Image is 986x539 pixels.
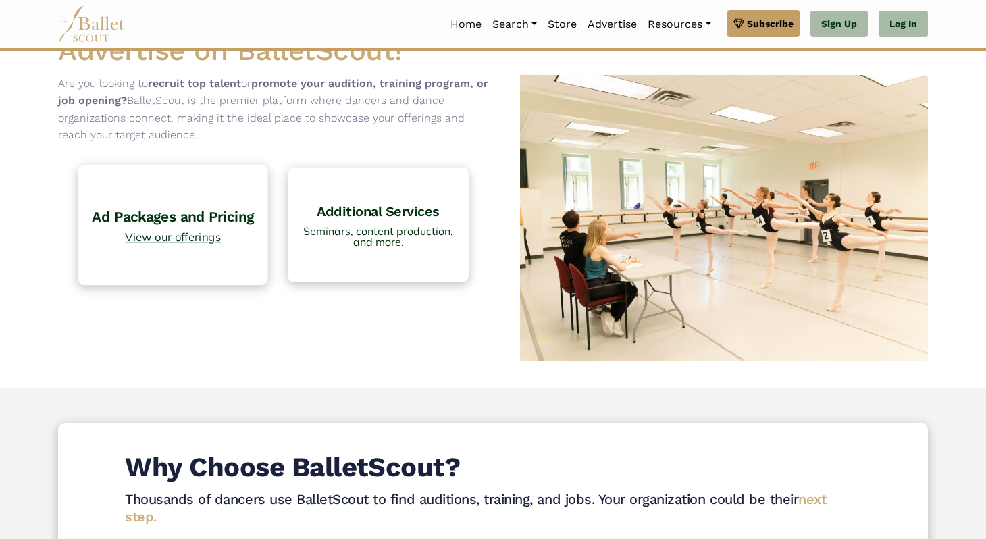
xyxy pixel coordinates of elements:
[85,231,261,242] span: View our offerings
[733,16,744,31] img: gem.svg
[493,75,928,362] img: Ballerinas at an audition
[58,32,928,70] h1: Advertise on BalletScout!
[445,10,487,38] a: Home
[125,423,861,485] h4: Why Choose BalletScout?
[294,226,462,247] span: Seminars, content production, and more.
[288,168,469,282] a: Additional Services Seminars, content production, and more.
[727,10,800,37] a: Subscribe
[879,11,928,38] a: Log In
[810,11,868,38] a: Sign Up
[148,77,241,90] b: recruit top talent
[542,10,582,38] a: Store
[58,75,493,144] p: Are you looking to or BalletScout is the premier platform where dancers and dance organizations c...
[58,77,488,107] b: promote your audition, training program, or job opening?
[78,165,268,285] a: Ad Packages and Pricing View our offerings
[125,491,826,525] span: next step.
[642,10,716,38] a: Resources
[85,207,261,226] h4: Ad Packages and Pricing
[294,203,462,220] h4: Additional Services
[582,10,642,38] a: Advertise
[125,490,861,525] h4: Thousands of dancers use BalletScout to find auditions, training, and jobs. Your organization cou...
[487,10,542,38] a: Search
[747,16,794,31] span: Subscribe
